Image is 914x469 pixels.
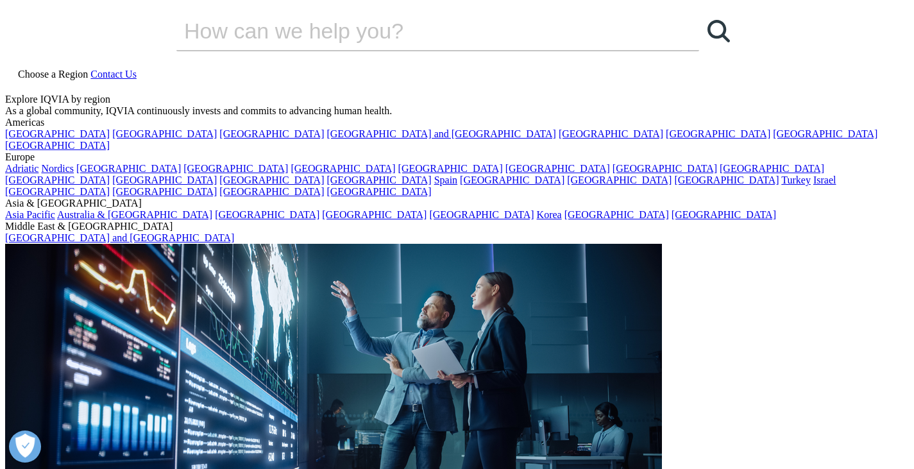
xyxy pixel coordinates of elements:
[567,175,672,185] a: [GEOGRAPHIC_DATA]
[781,175,811,185] a: Turkey
[183,163,288,174] a: [GEOGRAPHIC_DATA]
[707,20,730,42] svg: Search
[176,12,663,50] input: Search
[666,128,770,139] a: [GEOGRAPHIC_DATA]
[537,209,562,220] a: Korea
[291,163,395,174] a: [GEOGRAPHIC_DATA]
[5,128,110,139] a: [GEOGRAPHIC_DATA]
[5,209,55,220] a: Asia Pacific
[505,163,610,174] a: [GEOGRAPHIC_DATA]
[112,186,217,197] a: [GEOGRAPHIC_DATA]
[9,431,41,463] button: Open Preferences
[326,128,555,139] a: [GEOGRAPHIC_DATA] and [GEOGRAPHIC_DATA]
[5,175,110,185] a: [GEOGRAPHIC_DATA]
[5,221,909,232] div: Middle East & [GEOGRAPHIC_DATA]
[112,175,217,185] a: [GEOGRAPHIC_DATA]
[613,163,717,174] a: [GEOGRAPHIC_DATA]
[57,209,212,220] a: Australia & [GEOGRAPHIC_DATA]
[5,163,38,174] a: Adriatic
[5,94,909,105] div: Explore IQVIA by region
[90,69,137,80] a: Contact Us
[18,69,88,80] span: Choose a Region
[460,175,564,185] a: [GEOGRAPHIC_DATA]
[5,186,110,197] a: [GEOGRAPHIC_DATA]
[434,175,457,185] a: Spain
[5,117,909,128] div: Americas
[773,128,877,139] a: [GEOGRAPHIC_DATA]
[326,175,431,185] a: [GEOGRAPHIC_DATA]
[720,163,824,174] a: [GEOGRAPHIC_DATA]
[322,209,427,220] a: [GEOGRAPHIC_DATA]
[699,12,738,50] a: Search
[5,105,909,117] div: As a global community, IQVIA continuously invests and commits to advancing human health.
[5,151,909,163] div: Europe
[398,163,503,174] a: [GEOGRAPHIC_DATA]
[813,175,836,185] a: Israel
[112,128,217,139] a: [GEOGRAPHIC_DATA]
[559,128,663,139] a: [GEOGRAPHIC_DATA]
[76,163,181,174] a: [GEOGRAPHIC_DATA]
[674,175,779,185] a: [GEOGRAPHIC_DATA]
[41,163,74,174] a: Nordics
[219,128,324,139] a: [GEOGRAPHIC_DATA]
[219,175,324,185] a: [GEOGRAPHIC_DATA]
[326,186,431,197] a: [GEOGRAPHIC_DATA]
[219,186,324,197] a: [GEOGRAPHIC_DATA]
[5,232,234,243] a: [GEOGRAPHIC_DATA] and [GEOGRAPHIC_DATA]
[564,209,669,220] a: [GEOGRAPHIC_DATA]
[429,209,534,220] a: [GEOGRAPHIC_DATA]
[215,209,319,220] a: [GEOGRAPHIC_DATA]
[5,198,909,209] div: Asia & [GEOGRAPHIC_DATA]
[5,140,110,151] a: [GEOGRAPHIC_DATA]
[672,209,776,220] a: [GEOGRAPHIC_DATA]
